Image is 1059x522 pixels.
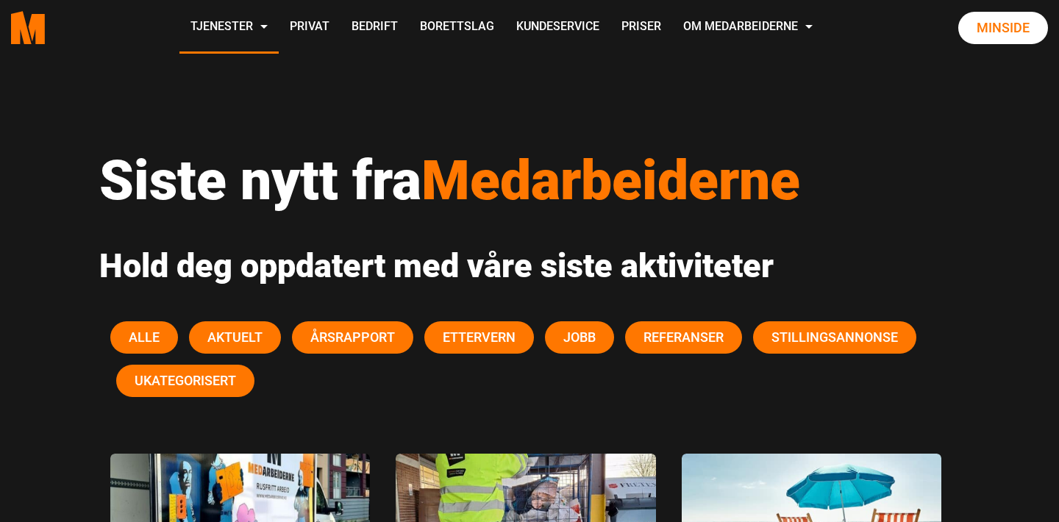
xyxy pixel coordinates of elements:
span: Stillingsannonse [771,329,898,345]
button: Aktuelt [189,321,281,354]
a: Bedrift [340,1,409,54]
span: Jobb [563,329,596,345]
span: Ukategorisert [135,373,236,388]
button: Alle [110,321,178,354]
button: Årsrapport [292,321,413,354]
span: Alle [129,329,160,345]
span: Medarbeiderne [421,148,800,212]
h2: Hold deg oppdatert med våre siste aktiviteter [99,246,960,286]
button: Jobb [545,321,614,354]
a: Borettslag [409,1,505,54]
h1: Siste nytt fra [99,147,960,213]
button: Ukategorisert [116,365,254,397]
span: Årsrapport [310,329,395,345]
a: Tjenester [179,1,279,54]
button: Referanser [625,321,742,354]
span: Aktuelt [207,329,263,345]
span: Ettervern [443,329,516,345]
button: Ettervern [424,321,534,354]
span: Referanser [643,329,724,345]
button: Stillingsannonse [753,321,916,354]
a: Priser [610,1,672,54]
a: Om Medarbeiderne [672,1,824,54]
a: Minside [958,12,1048,44]
a: Kundeservice [505,1,610,54]
a: Privat [279,1,340,54]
